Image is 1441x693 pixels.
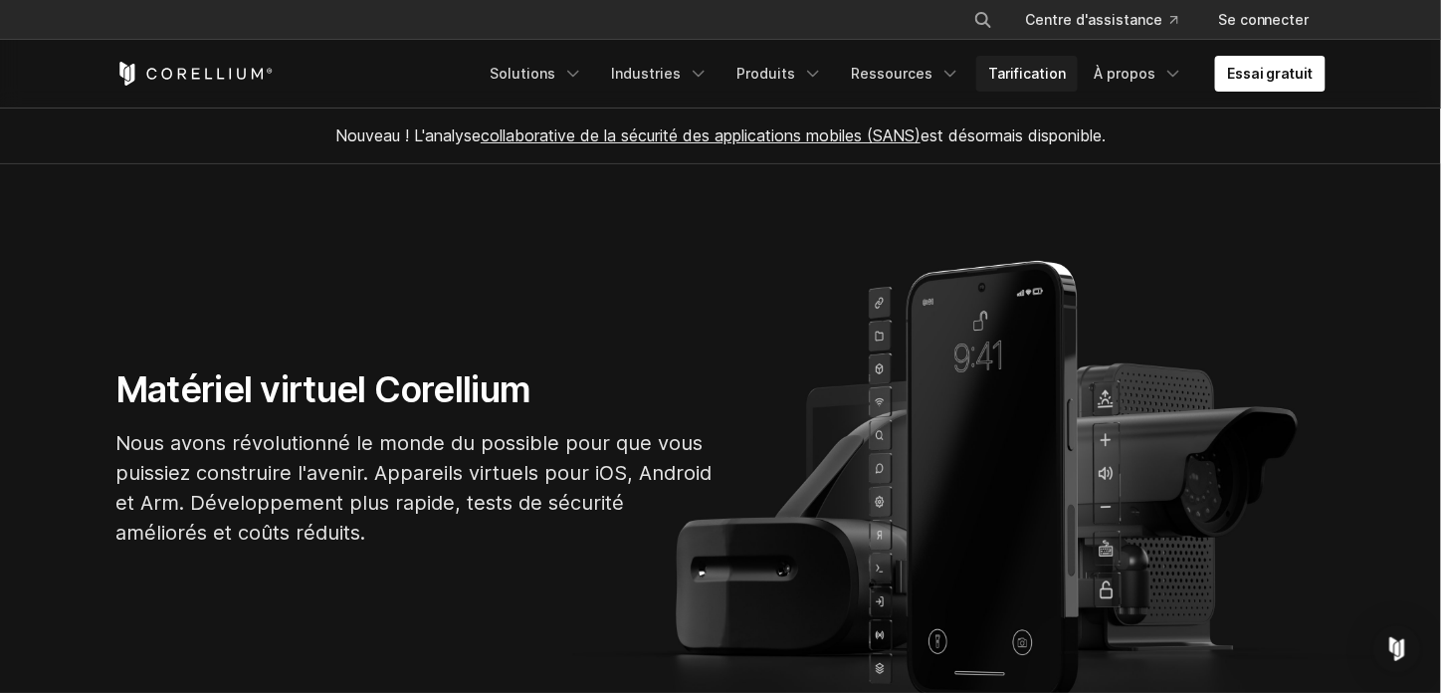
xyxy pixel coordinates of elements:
div: Open Intercom Messenger [1373,625,1421,673]
font: Ressources [851,65,932,82]
div: Menu de navigation [949,2,1326,38]
font: Nouveau ! L'analyse [335,125,481,145]
font: Tarification [988,65,1066,82]
font: À propos [1094,65,1155,82]
font: Industries [611,65,681,82]
font: Nous avons révolutionné le monde du possible pour que vous puissiez construire l'avenir. Appareil... [115,431,712,545]
a: collaborative de la sécurité des applications mobiles (SANS) [481,125,921,145]
font: est désormais disponible. [921,125,1106,145]
div: Menu de navigation [478,56,1326,92]
font: Centre d'assistance [1025,11,1162,28]
font: Essai gratuit [1227,65,1314,82]
font: Matériel virtuel Corellium [115,367,530,411]
a: Corellium Accueil [115,62,274,86]
font: Se connecter [1218,11,1310,28]
font: Solutions [490,65,555,82]
button: Recherche [965,2,1001,38]
font: Produits [736,65,795,82]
